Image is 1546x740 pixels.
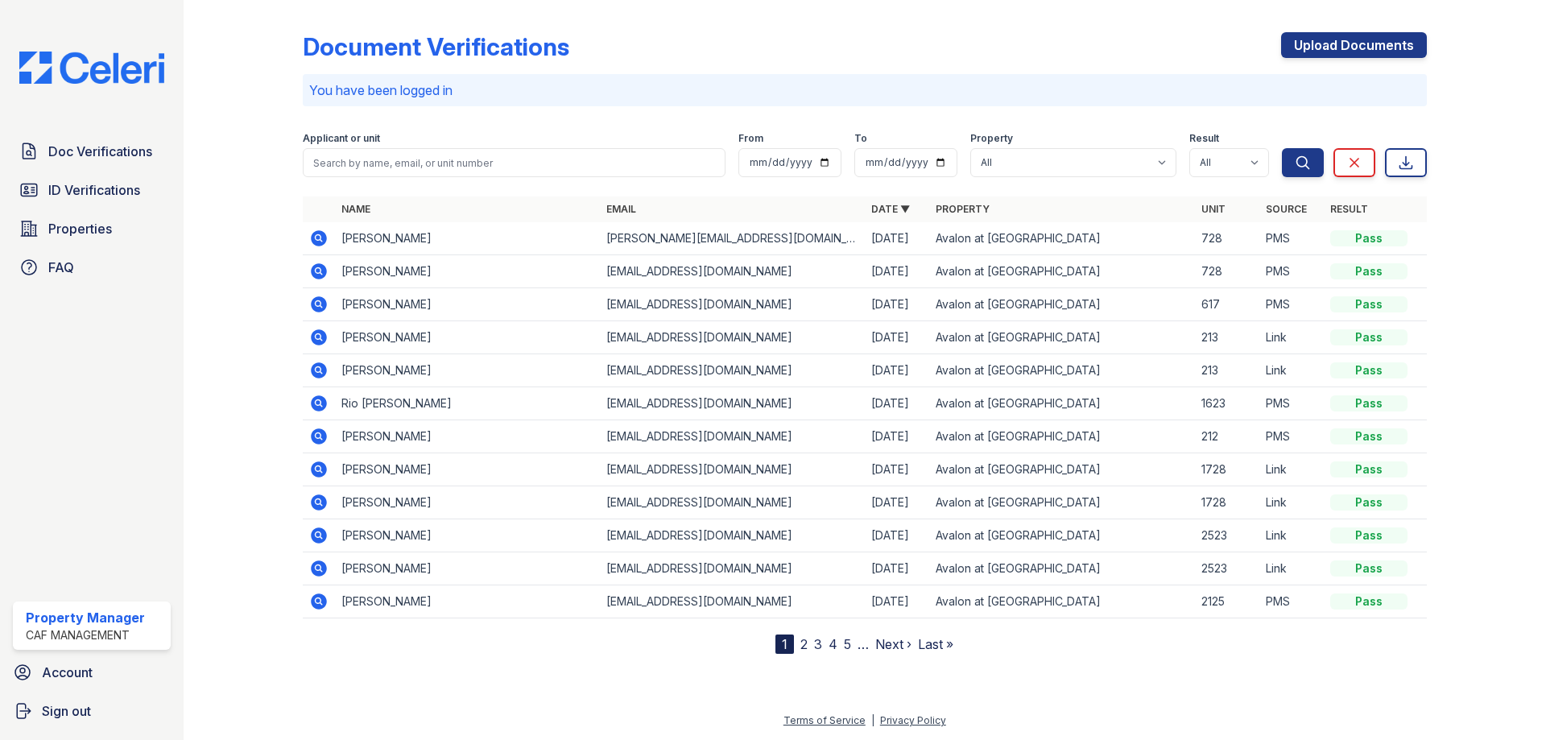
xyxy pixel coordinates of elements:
[970,132,1013,145] label: Property
[1281,32,1427,58] a: Upload Documents
[303,148,725,177] input: Search by name, email, or unit number
[865,354,929,387] td: [DATE]
[1259,288,1324,321] td: PMS
[871,714,874,726] div: |
[1195,354,1259,387] td: 213
[1259,387,1324,420] td: PMS
[783,714,866,726] a: Terms of Service
[335,420,600,453] td: [PERSON_NAME]
[606,203,636,215] a: Email
[918,636,953,652] a: Last »
[335,255,600,288] td: [PERSON_NAME]
[865,552,929,585] td: [DATE]
[13,213,171,245] a: Properties
[600,387,865,420] td: [EMAIL_ADDRESS][DOMAIN_NAME]
[600,288,865,321] td: [EMAIL_ADDRESS][DOMAIN_NAME]
[880,714,946,726] a: Privacy Policy
[1195,420,1259,453] td: 212
[1330,203,1368,215] a: Result
[6,656,177,688] a: Account
[1330,428,1408,444] div: Pass
[335,222,600,255] td: [PERSON_NAME]
[800,636,808,652] a: 2
[600,354,865,387] td: [EMAIL_ADDRESS][DOMAIN_NAME]
[335,486,600,519] td: [PERSON_NAME]
[1259,255,1324,288] td: PMS
[775,635,794,654] div: 1
[600,420,865,453] td: [EMAIL_ADDRESS][DOMAIN_NAME]
[1259,552,1324,585] td: Link
[1266,203,1307,215] a: Source
[26,627,145,643] div: CAF Management
[929,321,1194,354] td: Avalon at [GEOGRAPHIC_DATA]
[865,321,929,354] td: [DATE]
[335,321,600,354] td: [PERSON_NAME]
[600,486,865,519] td: [EMAIL_ADDRESS][DOMAIN_NAME]
[600,321,865,354] td: [EMAIL_ADDRESS][DOMAIN_NAME]
[1195,321,1259,354] td: 213
[303,132,380,145] label: Applicant or unit
[1330,527,1408,544] div: Pass
[865,519,929,552] td: [DATE]
[738,132,763,145] label: From
[26,608,145,627] div: Property Manager
[1195,519,1259,552] td: 2523
[1259,321,1324,354] td: Link
[865,387,929,420] td: [DATE]
[1330,593,1408,610] div: Pass
[1330,461,1408,477] div: Pass
[871,203,910,215] a: Date ▼
[929,255,1194,288] td: Avalon at [GEOGRAPHIC_DATA]
[865,255,929,288] td: [DATE]
[335,585,600,618] td: [PERSON_NAME]
[929,552,1194,585] td: Avalon at [GEOGRAPHIC_DATA]
[13,135,171,167] a: Doc Verifications
[865,585,929,618] td: [DATE]
[1195,255,1259,288] td: 728
[600,222,865,255] td: [PERSON_NAME][EMAIL_ADDRESS][DOMAIN_NAME]
[1195,486,1259,519] td: 1728
[1259,519,1324,552] td: Link
[1195,453,1259,486] td: 1728
[1195,585,1259,618] td: 2125
[1259,585,1324,618] td: PMS
[42,663,93,682] span: Account
[600,552,865,585] td: [EMAIL_ADDRESS][DOMAIN_NAME]
[814,636,822,652] a: 3
[48,258,74,277] span: FAQ
[844,636,851,652] a: 5
[335,519,600,552] td: [PERSON_NAME]
[1330,395,1408,411] div: Pass
[309,81,1420,100] p: You have been logged in
[829,636,837,652] a: 4
[865,486,929,519] td: [DATE]
[335,453,600,486] td: [PERSON_NAME]
[48,180,140,200] span: ID Verifications
[6,695,177,727] a: Sign out
[1201,203,1226,215] a: Unit
[858,635,869,654] span: …
[48,142,152,161] span: Doc Verifications
[1259,420,1324,453] td: PMS
[1330,263,1408,279] div: Pass
[48,219,112,238] span: Properties
[42,701,91,721] span: Sign out
[303,32,569,61] div: Document Verifications
[335,288,600,321] td: [PERSON_NAME]
[13,251,171,283] a: FAQ
[929,354,1194,387] td: Avalon at [GEOGRAPHIC_DATA]
[1259,453,1324,486] td: Link
[6,52,177,84] img: CE_Logo_Blue-a8612792a0a2168367f1c8372b55b34899dd931a85d93a1a3d3e32e68fde9ad4.png
[865,288,929,321] td: [DATE]
[600,519,865,552] td: [EMAIL_ADDRESS][DOMAIN_NAME]
[865,453,929,486] td: [DATE]
[929,519,1194,552] td: Avalon at [GEOGRAPHIC_DATA]
[929,585,1194,618] td: Avalon at [GEOGRAPHIC_DATA]
[929,420,1194,453] td: Avalon at [GEOGRAPHIC_DATA]
[929,453,1194,486] td: Avalon at [GEOGRAPHIC_DATA]
[1330,560,1408,577] div: Pass
[1195,552,1259,585] td: 2523
[1259,354,1324,387] td: Link
[1330,494,1408,511] div: Pass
